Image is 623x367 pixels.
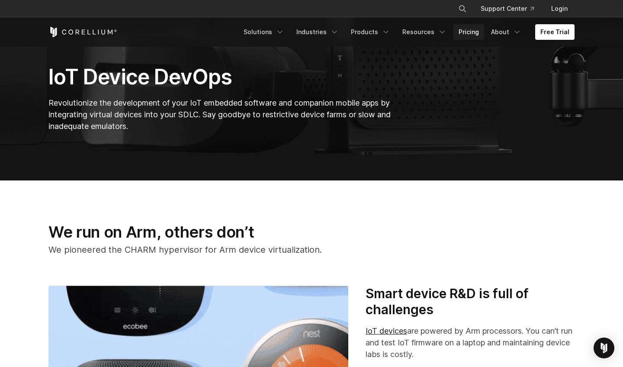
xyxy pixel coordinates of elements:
div: Navigation Menu [238,24,575,40]
a: Pricing [453,24,484,40]
a: IoT devices [366,326,407,335]
a: Free Trial [535,24,575,40]
span: Revolutionize the development of your IoT embedded software and companion mobile apps by integrat... [48,98,391,131]
a: Support Center [474,1,541,16]
p: are powered by Arm processors. You can’t run and test IoT firmware on a laptop and maintaining de... [366,325,575,360]
a: About [486,24,527,40]
a: Industries [291,24,344,40]
h3: Smart device R&D is full of challenges [366,286,575,318]
p: We pioneered the CHARM hypervisor for Arm device virtualization. [48,243,393,256]
div: Navigation Menu [448,1,575,16]
a: Resources [397,24,452,40]
a: Solutions [238,24,289,40]
a: Products [346,24,395,40]
h1: IoT Device DevOps [48,64,393,90]
h2: We run on Arm, others don’t [48,222,393,241]
a: Corellium Home [48,27,117,37]
div: Open Intercom Messenger [594,338,614,358]
a: Login [544,1,575,16]
button: Search [455,1,470,16]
